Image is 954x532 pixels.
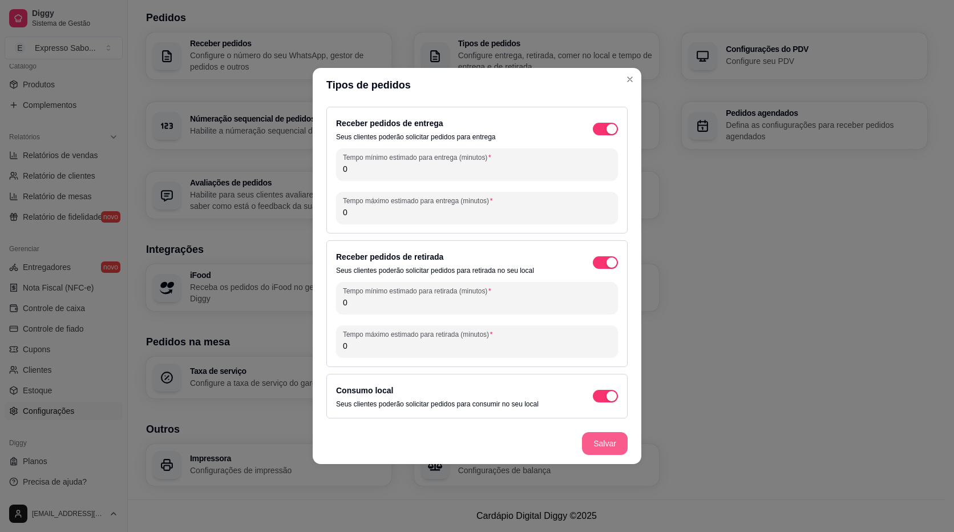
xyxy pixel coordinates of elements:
[336,386,393,395] label: Consumo local
[343,196,496,205] label: Tempo máximo estimado para entrega (minutos)
[343,297,611,308] input: Tempo mínimo estimado para retirada (minutos)
[343,207,611,218] input: Tempo máximo estimado para entrega (minutos)
[343,329,496,339] label: Tempo máximo estimado para retirada (minutos)
[336,252,443,261] label: Receber pedidos de retirada
[336,132,496,142] p: Seus clientes poderão solicitar pedidos para entrega
[621,70,639,88] button: Close
[336,400,539,409] p: Seus clientes poderão solicitar pedidos para consumir no seu local
[336,266,534,275] p: Seus clientes poderão solicitar pedidos para retirada no seu local
[343,286,495,296] label: Tempo mínimo estimado para retirada (minutos)
[343,152,495,162] label: Tempo mínimo estimado para entrega (minutos)
[313,68,641,102] header: Tipos de pedidos
[582,432,628,455] button: Salvar
[343,340,611,352] input: Tempo máximo estimado para retirada (minutos)
[336,119,443,128] label: Receber pedidos de entrega
[343,163,611,175] input: Tempo mínimo estimado para entrega (minutos)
